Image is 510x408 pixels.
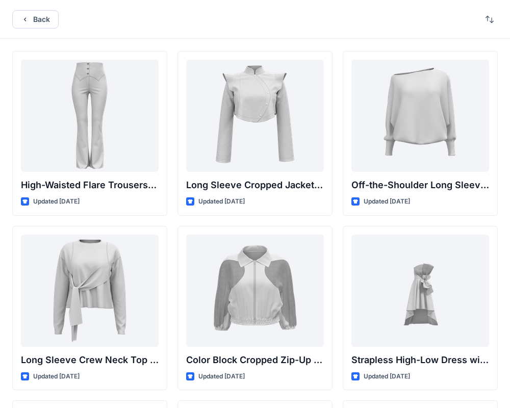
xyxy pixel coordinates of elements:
button: Back [12,10,59,29]
p: Long Sleeve Crew Neck Top with Asymmetrical Tie Detail [21,353,159,367]
p: High-Waisted Flare Trousers with Button Detail [21,178,159,192]
a: Color Block Cropped Zip-Up Jacket with Sheer Sleeves [186,235,324,347]
p: Long Sleeve Cropped Jacket with Mandarin Collar and Shoulder Detail [186,178,324,192]
p: Color Block Cropped Zip-Up Jacket with Sheer Sleeves [186,353,324,367]
p: Off-the-Shoulder Long Sleeve Top [351,178,489,192]
a: Long Sleeve Crew Neck Top with Asymmetrical Tie Detail [21,235,159,347]
p: Updated [DATE] [33,196,80,207]
p: Updated [DATE] [364,371,410,382]
p: Updated [DATE] [198,371,245,382]
a: High-Waisted Flare Trousers with Button Detail [21,60,159,172]
a: Long Sleeve Cropped Jacket with Mandarin Collar and Shoulder Detail [186,60,324,172]
a: Strapless High-Low Dress with Side Bow Detail [351,235,489,347]
p: Strapless High-Low Dress with Side Bow Detail [351,353,489,367]
p: Updated [DATE] [364,196,410,207]
p: Updated [DATE] [33,371,80,382]
p: Updated [DATE] [198,196,245,207]
a: Off-the-Shoulder Long Sleeve Top [351,60,489,172]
